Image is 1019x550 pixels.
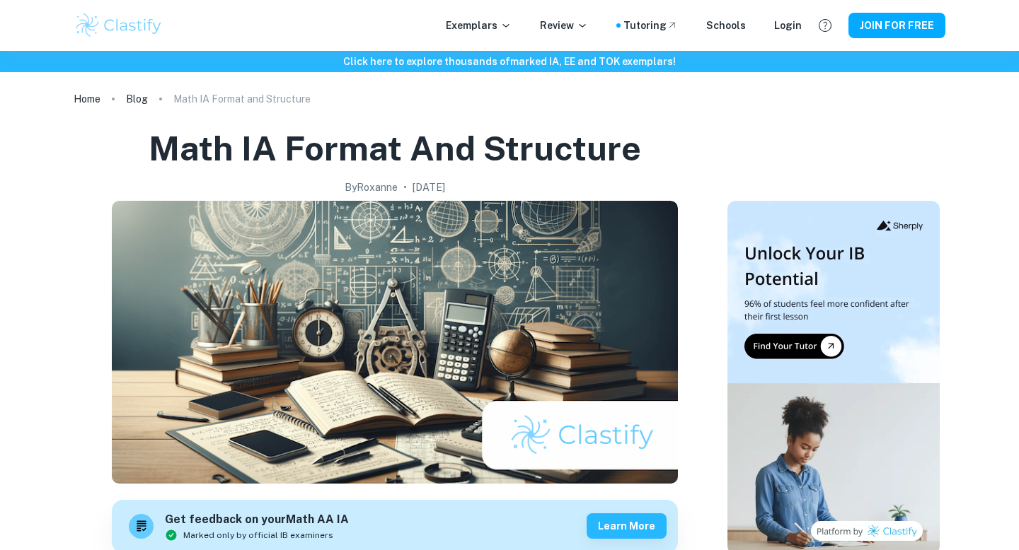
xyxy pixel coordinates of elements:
[813,13,837,37] button: Help and Feedback
[413,180,445,195] h2: [DATE]
[74,89,100,109] a: Home
[540,18,588,33] p: Review
[183,529,333,542] span: Marked only by official IB examiners
[623,18,678,33] a: Tutoring
[3,54,1016,69] h6: Click here to explore thousands of marked IA, EE and TOK exemplars !
[126,89,148,109] a: Blog
[345,180,398,195] h2: By Roxanne
[403,180,407,195] p: •
[74,11,163,40] img: Clastify logo
[149,126,641,171] h1: Math IA Format and Structure
[706,18,746,33] a: Schools
[848,13,945,38] button: JOIN FOR FREE
[173,91,311,107] p: Math IA Format and Structure
[165,511,349,529] h6: Get feedback on your Math AA IA
[774,18,802,33] a: Login
[446,18,512,33] p: Exemplars
[112,201,678,484] img: Math IA Format and Structure cover image
[587,513,667,539] button: Learn more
